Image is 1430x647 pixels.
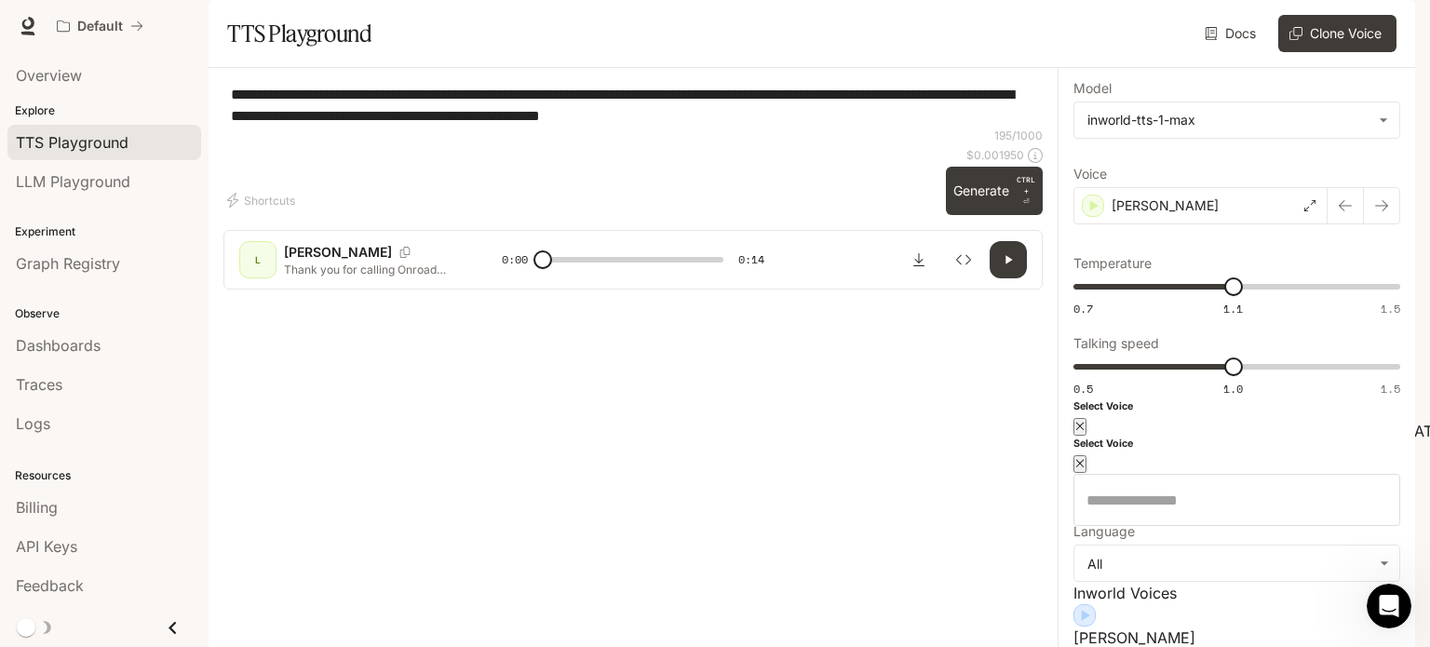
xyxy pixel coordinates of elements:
[946,167,1043,215] button: GenerateCTRL +⏎
[77,19,123,34] p: Default
[227,15,371,52] h1: TTS Playground
[900,241,938,278] button: Download audio
[1223,381,1243,397] span: 1.0
[1223,301,1243,317] span: 1.1
[1073,301,1093,317] span: 0.7
[48,7,152,45] button: All workspaces
[1073,399,1400,414] h6: Select Voice
[1073,168,1107,181] p: Voice
[1017,174,1035,208] p: ⏎
[223,185,303,215] button: Shortcuts
[1278,15,1396,52] button: Clone Voice
[502,250,528,269] span: 0:00
[1073,337,1159,350] p: Talking speed
[1073,437,1400,452] h6: Select Voice
[1367,584,1411,628] iframe: Intercom live chat
[1201,15,1263,52] a: Docs
[392,247,418,258] button: Copy Voice ID
[243,245,273,275] div: L
[945,241,982,278] button: Inspect
[1074,546,1399,581] div: All
[284,262,457,277] p: Thank you for calling Onroad Transport and Logistics. Para Español, presione el uno. For Dispatch...
[994,128,1043,143] p: 195 / 1000
[284,243,392,262] p: [PERSON_NAME]
[1074,102,1399,138] div: inworld-tts-1-max
[1073,82,1112,95] p: Model
[1087,111,1369,129] div: inworld-tts-1-max
[1073,257,1152,270] p: Temperature
[1381,301,1400,317] span: 1.5
[738,250,764,269] span: 0:14
[1073,525,1135,538] p: Language
[1073,381,1093,397] span: 0.5
[1017,174,1035,196] p: CTRL +
[1073,582,1400,604] p: Inworld Voices
[1381,381,1400,397] span: 1.5
[1112,196,1219,215] p: [PERSON_NAME]
[966,147,1024,163] p: $ 0.001950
